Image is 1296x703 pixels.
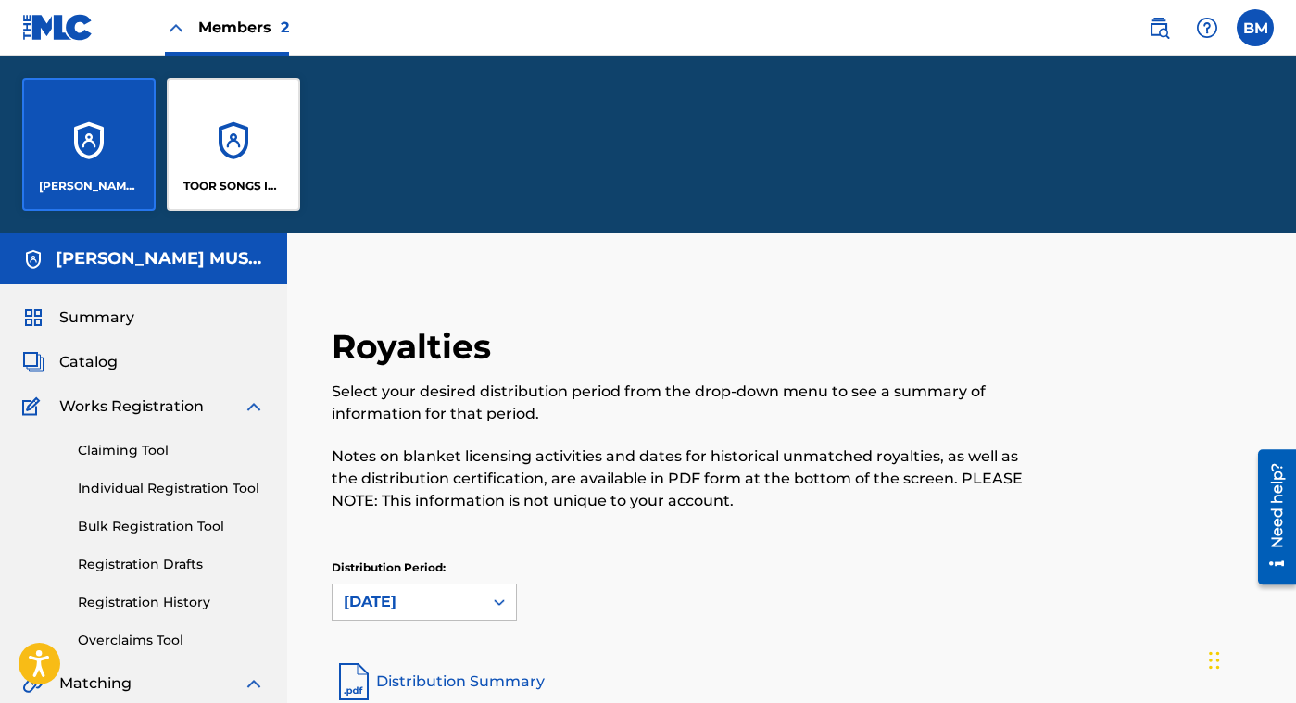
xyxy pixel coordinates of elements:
[332,326,500,368] h2: Royalties
[78,479,265,498] a: Individual Registration Tool
[59,395,204,418] span: Works Registration
[198,17,289,38] span: Members
[1209,633,1220,688] div: Drag
[281,19,289,36] span: 2
[243,672,265,695] img: expand
[22,672,45,695] img: Matching
[332,559,517,576] p: Distribution Period:
[78,593,265,612] a: Registration History
[1140,9,1177,46] a: Public Search
[78,441,265,460] a: Claiming Tool
[22,351,44,373] img: Catalog
[39,178,140,195] p: GINESH MUSIC PUBLISHING
[1196,17,1218,39] img: help
[243,395,265,418] img: expand
[1237,9,1274,46] div: User Menu
[56,248,265,270] h5: GINESH MUSIC PUBLISHING
[1244,443,1296,592] iframe: Resource Center
[22,14,94,41] img: MLC Logo
[1203,614,1296,703] iframe: Chat Widget
[167,78,300,211] a: AccountsTOOR SONGS INC.
[183,178,284,195] p: TOOR SONGS INC.
[59,351,118,373] span: Catalog
[165,17,187,39] img: Close
[22,307,44,329] img: Summary
[22,78,156,211] a: Accounts[PERSON_NAME] MUSIC PUBLISHING
[22,248,44,270] img: Accounts
[22,307,134,329] a: SummarySummary
[344,591,472,613] div: [DATE]
[22,351,118,373] a: CatalogCatalog
[332,381,1040,425] p: Select your desired distribution period from the drop-down menu to see a summary of information f...
[78,631,265,650] a: Overclaims Tool
[1148,17,1170,39] img: search
[59,307,134,329] span: Summary
[1189,9,1226,46] div: Help
[78,517,265,536] a: Bulk Registration Tool
[332,446,1040,512] p: Notes on blanket licensing activities and dates for historical unmatched royalties, as well as th...
[59,672,132,695] span: Matching
[78,555,265,574] a: Registration Drafts
[22,395,46,418] img: Works Registration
